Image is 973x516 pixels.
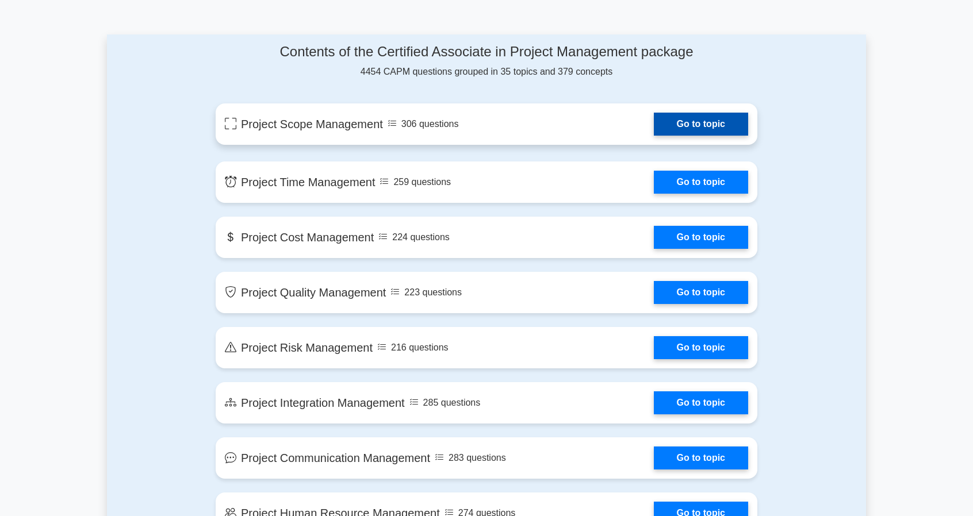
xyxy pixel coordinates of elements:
[654,446,748,469] a: Go to topic
[654,281,748,304] a: Go to topic
[654,171,748,194] a: Go to topic
[654,391,748,414] a: Go to topic
[654,113,748,136] a: Go to topic
[654,226,748,249] a: Go to topic
[216,44,757,60] h4: Contents of the Certified Associate in Project Management package
[216,44,757,79] div: 4454 CAPM questions grouped in 35 topics and 379 concepts
[654,336,748,359] a: Go to topic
